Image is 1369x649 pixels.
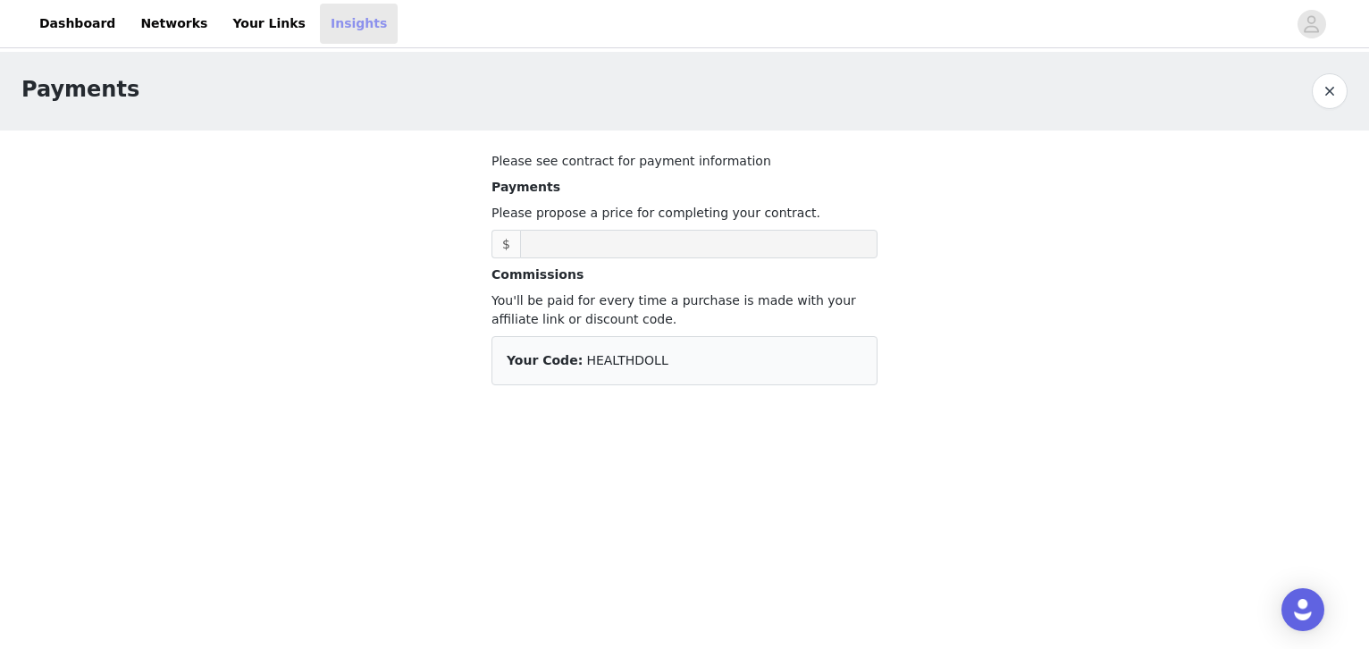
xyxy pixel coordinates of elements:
[491,230,520,258] span: $
[320,4,398,44] a: Insights
[491,152,878,171] p: Please see contract for payment information
[491,204,878,223] p: Please propose a price for completing your contract.
[29,4,126,44] a: Dashboard
[1303,10,1320,38] div: avatar
[491,265,878,284] p: Commissions
[507,353,583,367] span: Your Code:
[1281,588,1324,631] div: Open Intercom Messenger
[21,73,139,105] h1: Payments
[491,291,878,329] p: You'll be paid for every time a purchase is made with your affiliate link or discount code.
[491,178,878,197] p: Payments
[222,4,316,44] a: Your Links
[586,353,668,367] span: HEALTHDOLL
[130,4,218,44] a: Networks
